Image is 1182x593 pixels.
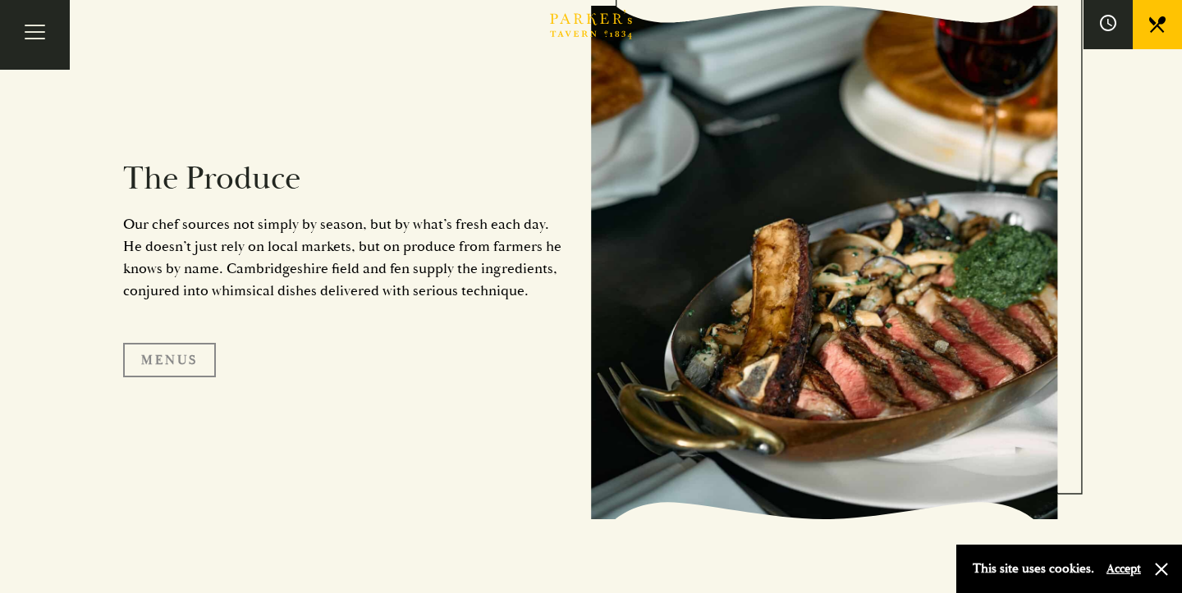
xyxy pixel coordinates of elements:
button: Close and accept [1153,561,1170,577]
a: Menus [123,343,216,377]
p: This site uses cookies. [973,557,1094,581]
p: Our chef sources not simply by season, but by what’s fresh each day. He doesn’t just rely on loca... [123,213,566,302]
h2: The Produce [123,159,566,198]
button: Accept [1106,561,1141,577]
